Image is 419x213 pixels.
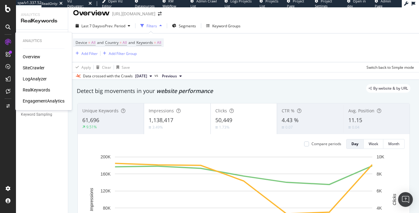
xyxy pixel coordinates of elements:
text: Clicks [392,194,397,205]
div: Analytics [23,38,65,44]
a: SiteCrawler [23,65,45,71]
button: Week [364,139,383,149]
span: Keywords [136,40,153,45]
button: Add Filter Group [100,50,137,57]
button: Previous [159,72,184,80]
span: Datasources [135,4,155,8]
button: Segments [170,21,198,31]
div: ReadOnly: [41,1,58,6]
span: = [154,40,156,45]
div: Clear [102,65,111,70]
text: 4K [377,206,382,211]
span: 1,138,417 [149,116,173,124]
a: EngagementAnalytics [23,98,65,104]
div: legacy label [366,84,410,93]
div: [URL][DOMAIN_NAME] [112,11,155,17]
div: arrow-right-arrow-left [158,12,162,16]
div: 0.04 [352,125,359,130]
div: Apply [81,65,91,70]
span: 61,696 [82,116,99,124]
span: 11.15 [348,116,362,124]
div: Add Filter [81,51,98,56]
text: 80K [103,206,111,211]
span: 50,449 [215,116,232,124]
a: LogAnalyzer [23,76,47,82]
text: 10K [377,154,385,159]
span: Last 7 Days [81,23,101,29]
span: 2025 Sep. 28th [135,73,147,79]
button: Keyword Groups [204,21,243,31]
span: Previous [162,73,177,79]
div: Keyword Sampling [21,111,52,118]
a: Overview [23,54,40,60]
span: CTR % [282,108,295,114]
div: Filters [147,23,157,29]
text: 8K [377,172,382,176]
span: vs Prev. Period [101,23,125,29]
img: Equal [215,126,218,128]
img: Equal [149,126,151,128]
button: Filters [138,21,164,31]
text: 120K [100,188,111,193]
button: Save [114,62,130,72]
img: Equal [348,126,351,128]
span: Unique Keywords [82,108,119,114]
button: [DATE] [133,72,155,80]
div: Compare periods [311,141,341,146]
span: = [88,40,90,45]
span: By website & by URL [373,87,408,90]
button: Month [383,139,405,149]
button: Day [346,139,364,149]
div: Week [369,141,378,146]
span: All [123,38,127,47]
text: 160K [100,172,111,176]
span: and [128,40,135,45]
span: All [157,38,161,47]
span: Device [76,40,87,45]
span: = [119,40,122,45]
div: Day [351,141,358,146]
div: Add Filter Group [109,51,137,56]
div: Data crossed with the Crawls [83,73,133,79]
button: Apply [73,62,91,72]
text: Impressions [89,188,94,211]
span: vs [155,73,159,78]
div: 3.49% [152,125,163,130]
div: 9.51% [86,124,97,130]
div: Month [388,141,399,146]
button: Last 7 DaysvsPrev. Period [73,21,133,31]
div: Analytics [21,12,63,17]
button: Clear [94,62,111,72]
div: 1.73% [219,125,229,130]
a: RealKeywords [23,87,50,93]
span: Segments [179,23,196,29]
div: 0.07 [285,125,293,130]
text: 6K [377,188,382,193]
button: Switch back to Simple mode [364,62,414,72]
div: Open Intercom Messenger [398,192,413,207]
span: Avg. Position [348,108,374,114]
div: Overview [73,8,110,18]
div: Keyword Groups [212,23,241,29]
span: Country [105,40,119,45]
span: Impressions [149,108,174,114]
div: RealKeywords [21,17,63,25]
a: Keyword Sampling [21,111,64,118]
span: All [91,38,96,47]
text: 200K [100,154,111,159]
span: and [97,40,104,45]
span: 4.43 % [282,116,299,124]
span: Clicks [215,108,227,114]
div: Switch back to Simple mode [366,65,414,70]
button: Add Filter [73,50,98,57]
div: Save [122,65,130,70]
img: Equal [282,126,284,128]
